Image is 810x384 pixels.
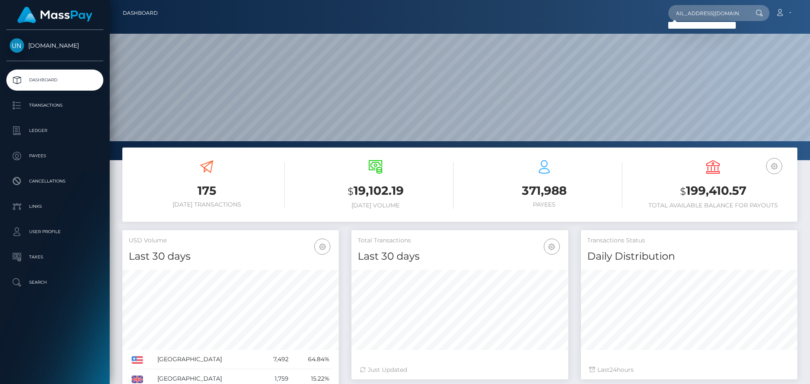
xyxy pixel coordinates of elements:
[466,201,622,208] h6: Payees
[260,350,292,369] td: 7,492
[10,38,24,53] img: Unlockt.me
[17,7,92,23] img: MassPay Logo
[6,247,103,268] a: Taxes
[10,251,100,263] p: Taxes
[129,183,285,199] h3: 175
[10,175,100,188] p: Cancellations
[6,171,103,192] a: Cancellations
[635,183,791,200] h3: 199,410.57
[10,124,100,137] p: Ledger
[635,202,791,209] h6: Total Available Balance for Payouts
[466,183,622,199] h3: 371,988
[6,272,103,293] a: Search
[6,221,103,242] a: User Profile
[6,196,103,217] a: Links
[6,145,103,166] a: Payees
[132,356,143,364] img: US.png
[129,236,332,245] h5: USD Volume
[589,365,789,374] div: Last hours
[6,120,103,141] a: Ledger
[129,249,332,264] h4: Last 30 days
[587,236,791,245] h5: Transactions Status
[132,376,143,383] img: GB.png
[297,183,454,200] h3: 19,102.19
[680,185,686,197] small: $
[154,350,260,369] td: [GEOGRAPHIC_DATA]
[10,99,100,112] p: Transactions
[292,350,332,369] td: 64.84%
[129,201,285,208] h6: [DATE] Transactions
[358,249,562,264] h4: Last 30 days
[360,365,559,374] div: Just Updated
[668,5,748,21] input: Search...
[6,42,103,49] span: [DOMAIN_NAME]
[123,4,158,22] a: Dashboard
[10,150,100,162] p: Payees
[10,226,100,238] p: User Profile
[6,95,103,116] a: Transactions
[10,74,100,86] p: Dashboard
[10,200,100,213] p: Links
[587,249,791,264] h4: Daily Distribution
[610,366,617,373] span: 24
[297,202,454,209] h6: [DATE] Volume
[348,185,354,197] small: $
[10,276,100,289] p: Search
[6,70,103,91] a: Dashboard
[358,236,562,245] h5: Total Transactions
